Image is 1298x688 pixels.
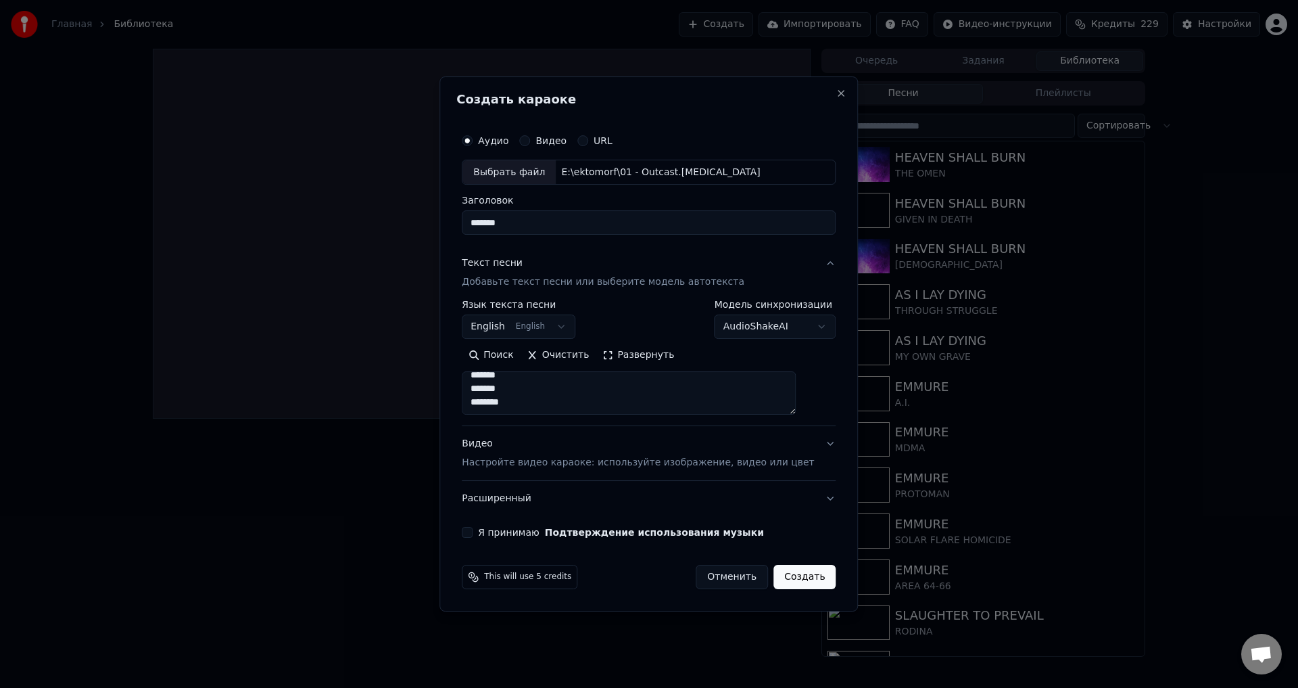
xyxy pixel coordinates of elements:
[696,565,768,589] button: Отменить
[462,160,556,185] div: Выбрать файл
[478,528,764,537] label: Я принимаю
[521,345,596,367] button: Очистить
[462,481,836,516] button: Расширенный
[456,93,841,106] h2: Создать караоке
[462,196,836,206] label: Заголовок
[462,246,836,300] button: Текст песниДобавьте текст песни или выберите модель автотекста
[462,300,575,310] label: Язык текста песни
[556,166,765,179] div: E:\ektomorf\01 - Outcast.[MEDICAL_DATA]
[462,427,836,481] button: ВидеоНастройте видео караоке: используйте изображение, видео или цвет
[715,300,836,310] label: Модель синхронизации
[484,572,571,582] span: This will use 5 credits
[594,136,612,145] label: URL
[462,456,814,469] p: Настройте видео караоке: используйте изображение, видео или цвет
[462,345,520,367] button: Поиск
[535,136,567,145] label: Видео
[596,345,681,367] button: Развернуть
[478,136,508,145] label: Аудио
[545,528,764,537] button: Я принимаю
[462,276,744,290] p: Добавьте текст песни или выберите модель автотекста
[773,565,836,589] button: Создать
[462,257,523,271] div: Текст песни
[462,300,836,426] div: Текст песниДобавьте текст песни или выберите модель автотекста
[462,438,814,470] div: Видео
